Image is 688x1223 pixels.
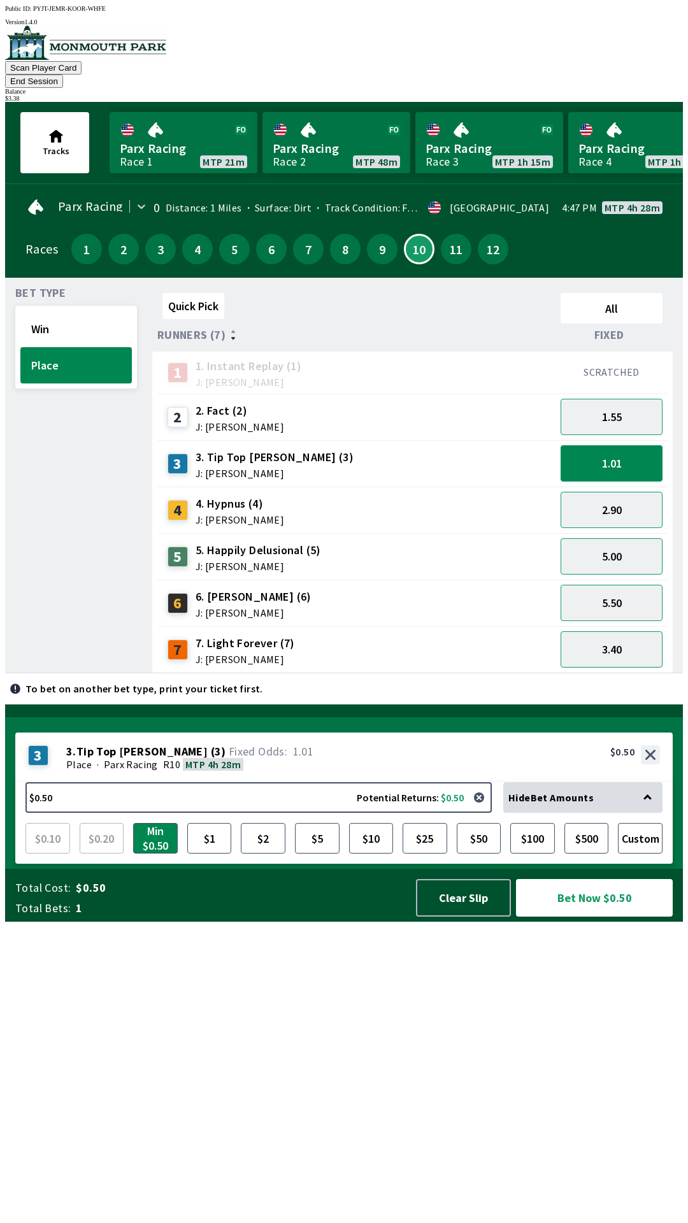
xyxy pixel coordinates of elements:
[408,246,430,252] span: 10
[403,823,447,854] button: $25
[298,826,336,850] span: $5
[621,826,659,850] span: Custom
[196,635,295,652] span: 7. Light Forever (7)
[168,299,219,313] span: Quick Pick
[25,782,492,813] button: $0.50Potential Returns: $0.50
[196,515,284,525] span: J: [PERSON_NAME]
[602,642,622,657] span: 3.40
[15,880,71,896] span: Total Cost:
[416,879,511,917] button: Clear Slip
[605,203,660,213] span: MTP 4h 28m
[120,140,247,157] span: Parx Racing
[5,25,166,60] img: venue logo
[145,234,176,264] button: 3
[76,880,404,896] span: $0.50
[5,88,683,95] div: Balance
[71,234,102,264] button: 1
[75,245,99,254] span: 1
[602,596,622,610] span: 5.50
[618,823,663,854] button: Custom
[427,890,499,905] span: Clear Slip
[594,330,624,340] span: Fixed
[273,157,306,167] div: Race 2
[120,157,153,167] div: Race 1
[460,826,498,850] span: $50
[450,203,549,213] div: [GEOGRAPHIC_DATA]
[196,422,284,432] span: J: [PERSON_NAME]
[15,288,66,298] span: Bet Type
[133,823,178,854] button: Min $0.50
[168,500,188,520] div: 4
[367,234,398,264] button: 9
[562,203,597,213] span: 4:47 PM
[157,330,226,340] span: Runners (7)
[196,377,301,387] span: J: [PERSON_NAME]
[108,234,139,264] button: 2
[444,245,468,254] span: 11
[219,234,250,264] button: 5
[196,542,321,559] span: 5. Happily Delusional (5)
[478,234,508,264] button: 12
[163,758,180,771] span: R10
[196,654,295,664] span: J: [PERSON_NAME]
[516,879,673,917] button: Bet Now $0.50
[76,901,404,916] span: 1
[241,823,285,854] button: $2
[5,75,63,88] button: End Session
[355,157,398,167] span: MTP 48m
[293,744,314,759] span: 1.01
[561,492,663,528] button: 2.90
[97,758,99,771] span: ·
[495,157,550,167] span: MTP 1h 15m
[370,245,394,254] span: 9
[31,358,121,373] span: Place
[527,890,662,906] span: Bet Now $0.50
[5,5,683,12] div: Public ID:
[561,293,663,324] button: All
[513,826,552,850] span: $100
[168,593,188,613] div: 6
[76,745,208,758] span: Tip Top [PERSON_NAME]
[333,245,357,254] span: 8
[415,112,563,173] a: Parx RacingRace 3MTP 1h 15m
[25,244,58,254] div: Races
[110,112,257,173] a: Parx RacingRace 1MTP 21m
[20,347,132,383] button: Place
[33,5,106,12] span: PYJT-JEMR-KOOR-WHFE
[312,201,422,214] span: Track Condition: Fast
[330,234,361,264] button: 8
[457,823,501,854] button: $50
[31,322,121,336] span: Win
[25,683,263,694] p: To bet on another bet type, print your ticket first.
[148,245,173,254] span: 3
[510,823,555,854] button: $100
[256,234,287,264] button: 6
[293,234,324,264] button: 7
[185,758,241,771] span: MTP 4h 28m
[196,561,321,571] span: J: [PERSON_NAME]
[566,301,657,316] span: All
[157,329,555,341] div: Runners (7)
[602,503,622,517] span: 2.90
[259,245,283,254] span: 6
[296,245,320,254] span: 7
[5,61,82,75] button: Scan Player Card
[222,245,247,254] span: 5
[28,745,48,766] div: 3
[187,823,232,854] button: $1
[404,234,434,264] button: 10
[5,18,683,25] div: Version 1.4.0
[166,201,242,214] span: Distance: 1 Miles
[203,157,245,167] span: MTP 21m
[273,140,400,157] span: Parx Racing
[20,311,132,347] button: Win
[568,826,606,850] span: $500
[190,826,229,850] span: $1
[352,826,391,850] span: $10
[196,608,312,618] span: J: [PERSON_NAME]
[561,585,663,621] button: 5.50
[168,407,188,427] div: 2
[104,758,157,771] span: Parx Racing
[168,454,188,474] div: 3
[66,758,92,771] span: Place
